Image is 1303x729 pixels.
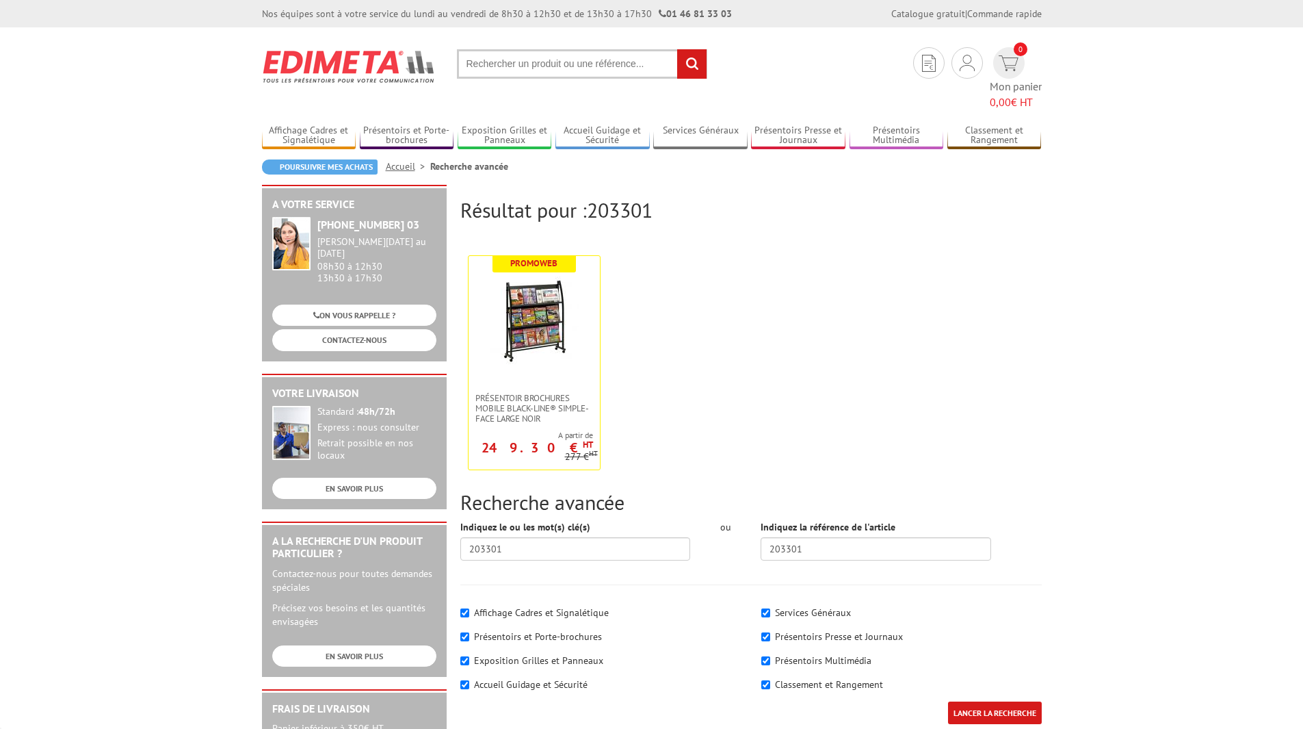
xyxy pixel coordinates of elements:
[460,199,1042,221] h2: Résultat pour :
[317,422,436,434] div: Express : nous consulter
[960,55,975,71] img: devis rapide
[272,406,311,460] img: widget-livraison.jpg
[317,218,419,231] strong: [PHONE_NUMBER] 03
[272,387,436,400] h2: Votre livraison
[317,236,436,283] div: 08h30 à 12h30 13h30 à 17h30
[469,430,593,441] span: A partir de
[474,654,603,667] label: Exposition Grilles et Panneaux
[272,199,436,211] h2: A votre service
[458,125,552,147] a: Exposition Grilles et Panneaux
[850,125,944,147] a: Présentoirs Multimédia
[583,439,593,450] sup: HT
[474,678,588,691] label: Accueil Guidage et Sécurité
[490,277,579,366] img: Présentoir Brochures mobile Black-Line® simple-face large noir
[460,632,469,641] input: Présentoirs et Porte-brochures
[272,645,436,667] a: EN SAVOIR PLUS
[555,125,650,147] a: Accueil Guidage et Sécurité
[775,606,851,619] label: Services Généraux
[430,159,508,173] li: Recherche avancée
[460,491,1042,513] h2: Recherche avancée
[262,125,356,147] a: Affichage Cadres et Signalétique
[272,567,436,594] p: Contactez-nous pour toutes demandes spéciales
[775,654,871,667] label: Présentoirs Multimédia
[460,656,469,665] input: Exposition Grilles et Panneaux
[386,160,430,172] a: Accueil
[751,125,845,147] a: Présentoirs Presse et Journaux
[761,609,770,617] input: Services Généraux
[761,656,770,665] input: Présentoirs Multimédia
[469,393,600,424] a: Présentoir Brochures mobile Black-Line® simple-face large noir
[460,520,590,534] label: Indiquez le ou les mot(s) clé(s)
[565,452,598,462] p: 277 €
[761,632,770,641] input: Présentoirs Presse et Journaux
[317,406,436,418] div: Standard :
[589,448,598,458] sup: HT
[711,520,740,534] div: ou
[990,94,1042,110] span: € HT
[891,8,965,20] a: Catalogue gratuit
[990,79,1042,110] span: Mon panier
[775,630,903,643] label: Présentoirs Presse et Journaux
[358,405,395,418] strong: 48h/72h
[474,606,609,619] label: Affichage Cadres et Signalétique
[891,7,1042,21] div: |
[510,257,557,269] b: Promoweb
[272,329,436,350] a: CONTACTEZ-NOUS
[460,609,469,617] input: Affichage Cadres et Signalétique
[475,393,593,424] span: Présentoir Brochures mobile Black-Line® simple-face large noir
[272,703,436,715] h2: Frais de Livraison
[262,159,378,175] a: Poursuivre mes achats
[272,305,436,326] a: ON VOUS RAPPELLE ?
[272,535,436,559] h2: A la recherche d'un produit particulier ?
[272,601,436,628] p: Précisez vos besoins et les quantités envisagées
[761,520,895,534] label: Indiquez la référence de l'article
[659,8,732,20] strong: 01 46 81 33 03
[653,125,748,147] a: Services Généraux
[482,444,593,452] p: 249.30 €
[457,49,707,79] input: Rechercher un produit ou une référence...
[990,47,1042,110] a: devis rapide 0 Mon panier 0,00€ HT
[460,680,469,689] input: Accueil Guidage et Sécurité
[262,41,436,92] img: Edimeta
[922,55,936,72] img: devis rapide
[990,95,1011,109] span: 0,00
[775,678,883,691] label: Classement et Rangement
[761,680,770,689] input: Classement et Rangement
[1014,42,1027,56] span: 0
[948,702,1042,724] input: LANCER LA RECHERCHE
[967,8,1042,20] a: Commande rapide
[677,49,707,79] input: rechercher
[947,125,1042,147] a: Classement et Rangement
[272,478,436,499] a: EN SAVOIR PLUS
[474,630,602,643] label: Présentoirs et Porte-brochures
[317,236,436,259] div: [PERSON_NAME][DATE] au [DATE]
[587,196,653,223] span: 203301
[317,437,436,462] div: Retrait possible en nos locaux
[360,125,454,147] a: Présentoirs et Porte-brochures
[272,217,311,270] img: widget-service.jpg
[262,7,732,21] div: Nos équipes sont à votre service du lundi au vendredi de 8h30 à 12h30 et de 13h30 à 17h30
[999,55,1018,71] img: devis rapide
